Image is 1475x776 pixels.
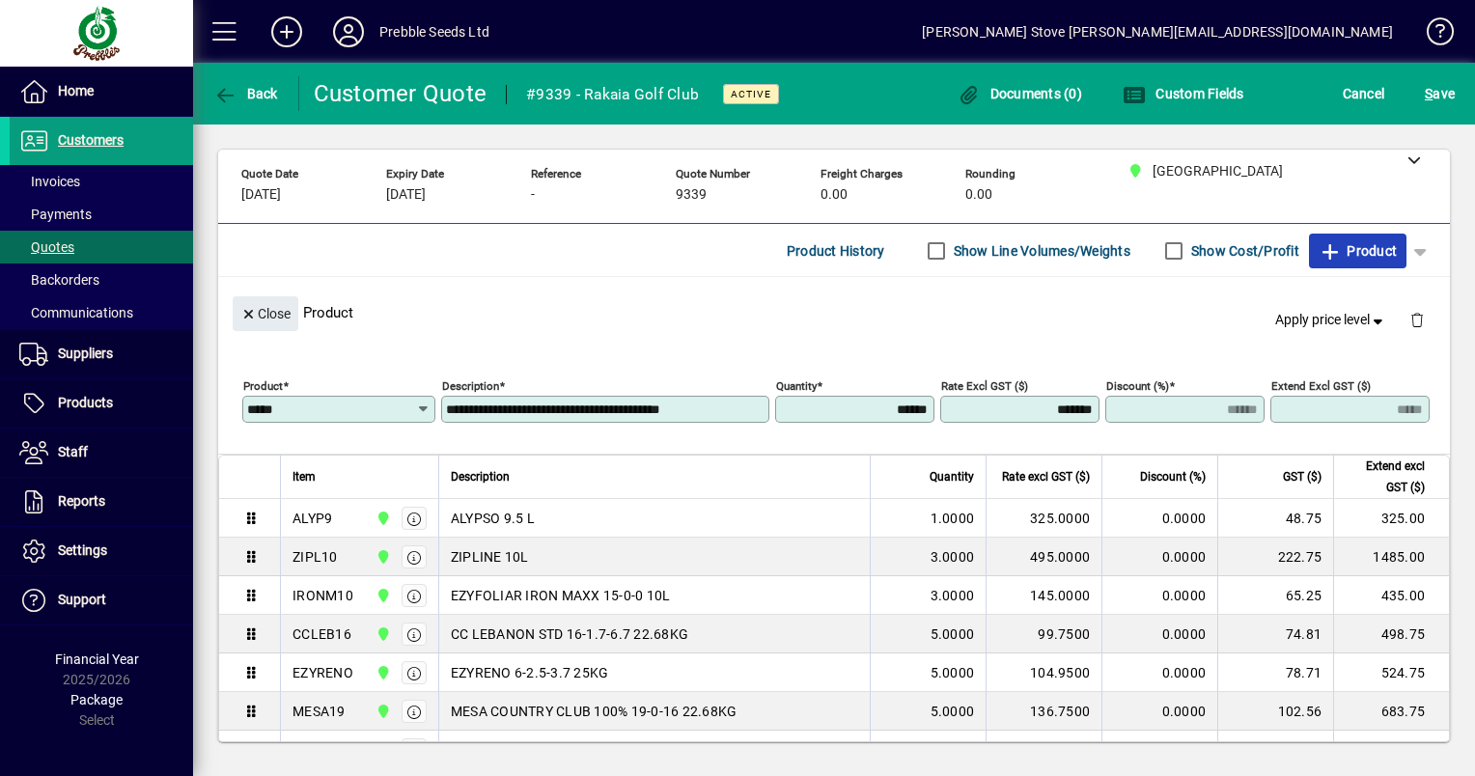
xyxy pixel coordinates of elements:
button: Profile [318,14,379,49]
span: Custom Fields [1123,86,1244,101]
label: Show Cost/Profit [1187,241,1299,261]
mat-label: Rate excl GST ($) [941,379,1028,393]
td: 78.71 [1217,653,1333,692]
app-page-header-button: Back [193,76,299,111]
div: EZYRENO [292,663,353,682]
div: MESA19 [292,702,346,721]
app-page-header-button: Delete [1394,311,1440,328]
a: Settings [10,527,193,575]
td: 683.75 [1333,692,1449,731]
span: EZYFOLIAR IRON MAXX 15-0-0 10L [451,586,671,605]
div: IRONM10 [292,586,353,605]
span: CHRISTCHURCH [371,624,393,645]
span: Suppliers [58,346,113,361]
div: ALYP9 [292,509,332,528]
mat-label: Discount (%) [1106,379,1169,393]
span: CHRISTCHURCH [371,508,393,529]
td: 1485.00 [1333,538,1449,576]
span: Staff [58,444,88,459]
div: 104.9500 [998,663,1090,682]
div: Prebble Seeds Ltd [379,16,489,47]
td: 0.0000 [1101,615,1217,653]
span: Active [731,88,771,100]
span: CHRISTCHURCH [371,701,393,722]
span: Communications [19,305,133,320]
button: Save [1420,76,1460,111]
button: Product History [779,234,893,268]
a: Support [10,576,193,624]
span: Item [292,466,316,487]
span: Financial Year [55,651,139,667]
span: 5.0000 [931,663,975,682]
div: Product [218,277,1450,347]
span: GST ($) [1283,466,1322,487]
span: Apply price level [1275,310,1387,330]
mat-label: Extend excl GST ($) [1271,379,1371,393]
div: 325.0000 [998,509,1090,528]
a: Suppliers [10,330,193,378]
div: [PERSON_NAME] Stove [PERSON_NAME][EMAIL_ADDRESS][DOMAIN_NAME] [922,16,1393,47]
a: Products [10,379,193,428]
a: Home [10,68,193,116]
td: 0.0000 [1101,576,1217,615]
span: Close [240,298,291,330]
td: 74.81 [1217,615,1333,653]
span: Backorders [19,272,99,288]
div: Customer Quote [314,78,487,109]
div: HICU10 [292,740,341,760]
div: 99.7500 [998,624,1090,644]
div: 136.7500 [998,702,1090,721]
a: Knowledge Base [1412,4,1451,67]
a: Payments [10,198,193,231]
button: Cancel [1338,76,1390,111]
span: 0.00 [821,187,848,203]
span: CHRISTCHURCH [371,585,393,606]
span: EZYRENO 6-2.5-3.7 25KG [451,663,609,682]
span: Rate excl GST ($) [1002,466,1090,487]
span: Product [1319,236,1397,266]
button: Delete [1394,296,1440,343]
span: 3.0000 [931,586,975,605]
span: 5.0000 [931,624,975,644]
mat-label: Quantity [776,379,817,393]
span: 3.0000 [931,547,975,567]
a: Communications [10,296,193,329]
td: 524.75 [1333,653,1449,692]
td: 0.0000 [1101,731,1217,769]
span: Invoices [19,174,80,189]
span: Quantity [930,466,974,487]
td: 222.75 [1217,538,1333,576]
div: #9339 - Rakaia Golf Club [526,79,699,110]
td: 435.00 [1333,576,1449,615]
mat-label: Description [442,379,499,393]
td: 498.75 [1333,615,1449,653]
td: 48.75 [1217,499,1333,538]
button: Documents (0) [952,76,1087,111]
span: ALYPSO 9.5 L [451,509,535,528]
button: Apply price level [1267,303,1395,338]
span: Description [451,466,510,487]
a: Staff [10,429,193,477]
span: Products [58,395,113,410]
div: 278.0000 [998,740,1090,760]
td: 325.00 [1333,499,1449,538]
span: HICURE 10L [451,740,527,760]
span: Quotes [19,239,74,255]
span: CHRISTCHURCH [371,662,393,683]
app-page-header-button: Close [228,304,303,321]
span: - [531,187,535,203]
button: Custom Fields [1118,76,1249,111]
div: 495.0000 [998,547,1090,567]
button: Add [256,14,318,49]
label: Show Line Volumes/Weights [950,241,1130,261]
div: ZIPL10 [292,547,338,567]
button: Product [1309,234,1406,268]
span: 5.0000 [931,702,975,721]
td: 0.0000 [1101,499,1217,538]
span: Customers [58,132,124,148]
td: 0.0000 [1101,653,1217,692]
td: 41.70 [1217,731,1333,769]
span: CHRISTCHURCH [371,739,393,761]
td: 0.0000 [1101,692,1217,731]
span: Discount (%) [1140,466,1206,487]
